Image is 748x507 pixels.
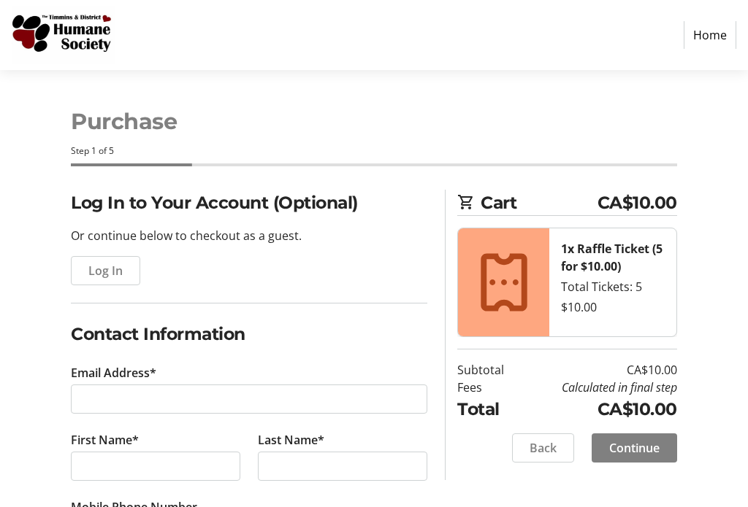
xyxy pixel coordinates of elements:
td: CA$10.00 [521,361,677,379]
td: Total [457,396,521,422]
span: Cart [481,190,597,215]
span: Continue [609,439,660,457]
span: Back [530,439,557,457]
button: Continue [592,433,677,463]
label: Email Address* [71,364,156,382]
h2: Contact Information [71,321,427,347]
td: Fees [457,379,521,396]
div: Step 1 of 5 [71,144,676,158]
label: Last Name* [258,431,324,449]
label: First Name* [71,431,139,449]
div: $10.00 [561,298,664,316]
a: Home [684,21,736,49]
button: Log In [71,256,140,285]
img: Timmins and District Humane Society's Logo [12,6,115,64]
h2: Log In to Your Account (Optional) [71,190,427,215]
td: Subtotal [457,361,521,379]
td: CA$10.00 [521,396,677,422]
td: Calculated in final step [521,379,677,396]
p: Or continue below to checkout as a guest. [71,227,427,244]
span: Log In [88,262,123,279]
div: Total Tickets: 5 [561,278,664,295]
span: CA$10.00 [598,190,677,215]
button: Back [512,433,574,463]
h1: Purchase [71,105,676,139]
strong: 1x Raffle Ticket (5 for $10.00) [561,241,663,274]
